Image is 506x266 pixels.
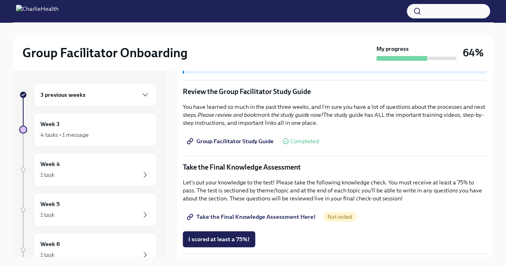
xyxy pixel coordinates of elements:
p: Take the Final Knowledge Assessment [183,162,486,172]
h6: Week 6 [40,240,60,248]
h2: Group Facilitator Onboarding [22,45,188,61]
div: 3 previous weeks [34,83,157,106]
a: Group Facilitator Study Guide [183,133,279,149]
p: Review the Group Facilitator Study Guide [183,87,486,96]
img: CharlieHealth [16,5,58,18]
span: Completed [290,138,319,144]
h3: 64% [463,46,484,60]
h6: Week 5 [40,200,60,208]
p: Let's put your knowledge to the test! Please take the following knowledge check. You must receive... [183,178,486,202]
div: 1 task [40,251,54,259]
h6: 3 previous weeks [40,90,86,99]
h6: Week 4 [40,160,60,168]
span: Not visited [323,214,357,220]
em: Please review and bookmark the study guide now! [198,111,323,118]
span: I scored at least a 75%! [188,235,250,243]
a: Week 41 task [19,153,157,186]
div: 1 task [40,211,54,219]
button: I scored at least a 75%! [183,231,255,247]
h6: Week 3 [40,120,60,128]
span: Group Facilitator Study Guide [188,137,274,145]
div: 1 task [40,171,54,179]
a: Take the Final Knowledge Assessment Here! [183,209,321,225]
a: Week 34 tasks • 1 message [19,113,157,146]
p: You have learned so much in the past three weeks, and I'm sure you have a lot of questions about ... [183,103,486,127]
a: Week 51 task [19,193,157,226]
span: Take the Final Knowledge Assessment Here! [188,213,316,221]
strong: My progress [376,45,409,53]
div: 4 tasks • 1 message [40,131,89,139]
